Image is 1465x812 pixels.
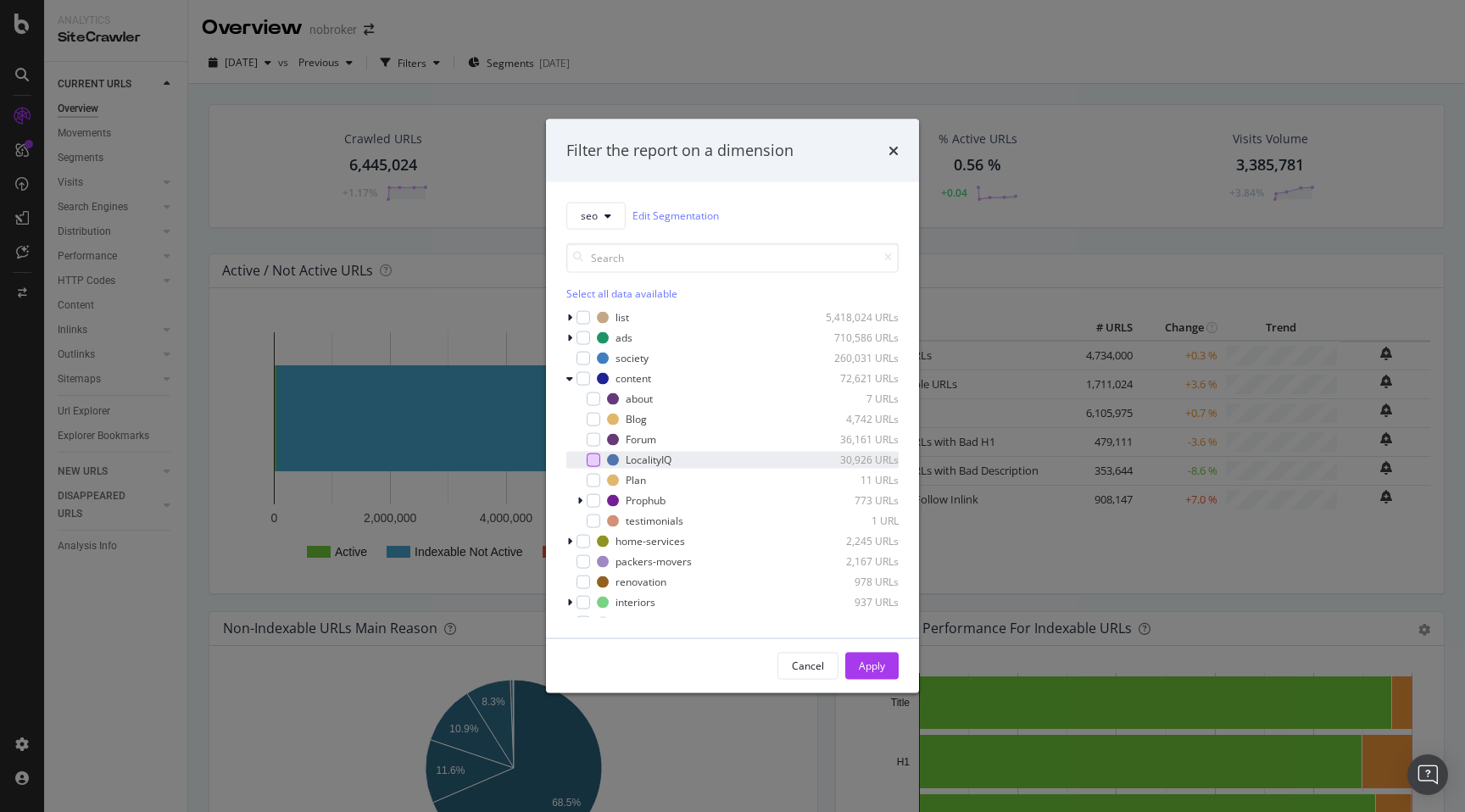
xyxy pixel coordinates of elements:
[816,615,899,630] div: 886 URLs
[816,392,899,406] div: 7 URLs
[626,392,653,406] div: about
[816,473,899,487] div: 11 URLs
[616,371,651,386] div: content
[777,652,838,679] button: Cancel
[816,595,899,609] div: 937 URLs
[566,140,794,162] div: Filter the report on a dimension
[616,310,629,325] div: list
[816,493,899,508] div: 773 URLs
[792,659,824,673] div: Cancel
[616,534,685,548] div: home-services
[816,575,899,589] div: 978 URLs
[1407,754,1448,795] div: Open Intercom Messenger
[816,453,899,467] div: 30,926 URLs
[566,242,899,272] input: Search
[859,659,885,673] div: Apply
[616,595,655,609] div: interiors
[616,331,632,345] div: ads
[566,202,626,229] button: seo
[816,514,899,528] div: 1 URL
[626,432,656,447] div: Forum
[816,412,899,426] div: 4,742 URLs
[616,575,666,589] div: renovation
[626,412,647,426] div: Blog
[626,514,683,528] div: testimonials
[816,554,899,569] div: 2,167 URLs
[816,371,899,386] div: 72,621 URLs
[616,351,649,365] div: society
[626,473,646,487] div: Plan
[616,615,664,630] div: #nomatch
[816,534,899,548] div: 2,245 URLs
[566,286,899,300] div: Select all data available
[546,120,919,693] div: modal
[816,351,899,365] div: 260,031 URLs
[626,453,671,467] div: LocalityIQ
[816,310,899,325] div: 5,418,024 URLs
[845,652,899,679] button: Apply
[632,207,719,225] a: Edit Segmentation
[616,554,692,569] div: packers-movers
[816,432,899,447] div: 36,161 URLs
[581,209,598,223] span: seo
[816,331,899,345] div: 710,586 URLs
[626,493,666,508] div: Prophub
[888,140,899,162] div: times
